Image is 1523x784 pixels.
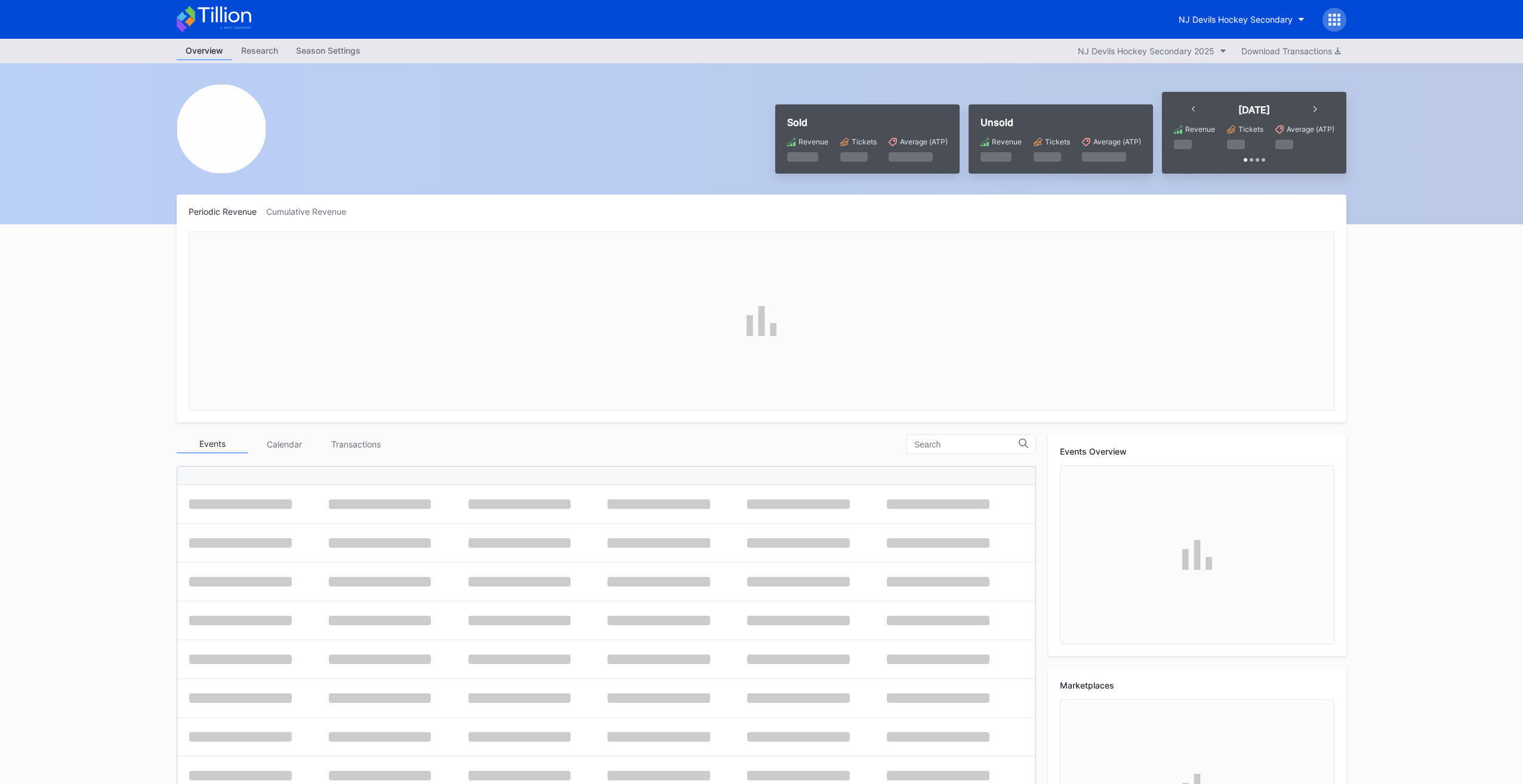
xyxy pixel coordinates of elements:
div: NJ Devils Hockey Secondary 2025 [1078,46,1214,56]
div: Tickets [1238,125,1263,134]
div: [DATE] [1238,104,1270,116]
div: Tickets [1045,137,1070,146]
button: NJ Devils Hockey Secondary [1170,8,1314,30]
div: Calendar [248,435,320,453]
div: Cumulative Revenue [266,206,356,217]
div: NJ Devils Hockey Secondary [1179,14,1293,24]
div: Sold [787,116,948,128]
div: Transactions [320,435,391,453]
div: Average (ATP) [900,137,948,146]
div: Revenue [799,137,828,146]
div: Events [177,435,248,453]
button: Download Transactions [1235,43,1346,59]
div: Revenue [992,137,1022,146]
button: NJ Devils Hockey Secondary 2025 [1072,43,1232,59]
div: Season Settings [287,42,369,59]
div: Research [232,42,287,59]
a: Season Settings [287,42,369,60]
div: Download Transactions [1241,46,1340,56]
input: Search [914,440,1019,449]
a: Research [232,42,287,60]
div: Tickets [852,137,877,146]
a: Overview [177,42,232,60]
div: Marketplaces [1060,680,1334,690]
div: Periodic Revenue [189,206,266,217]
div: Average (ATP) [1287,125,1334,134]
div: Events Overview [1060,446,1334,456]
div: Average (ATP) [1093,137,1141,146]
div: Revenue [1185,125,1215,134]
div: Unsold [981,116,1141,128]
